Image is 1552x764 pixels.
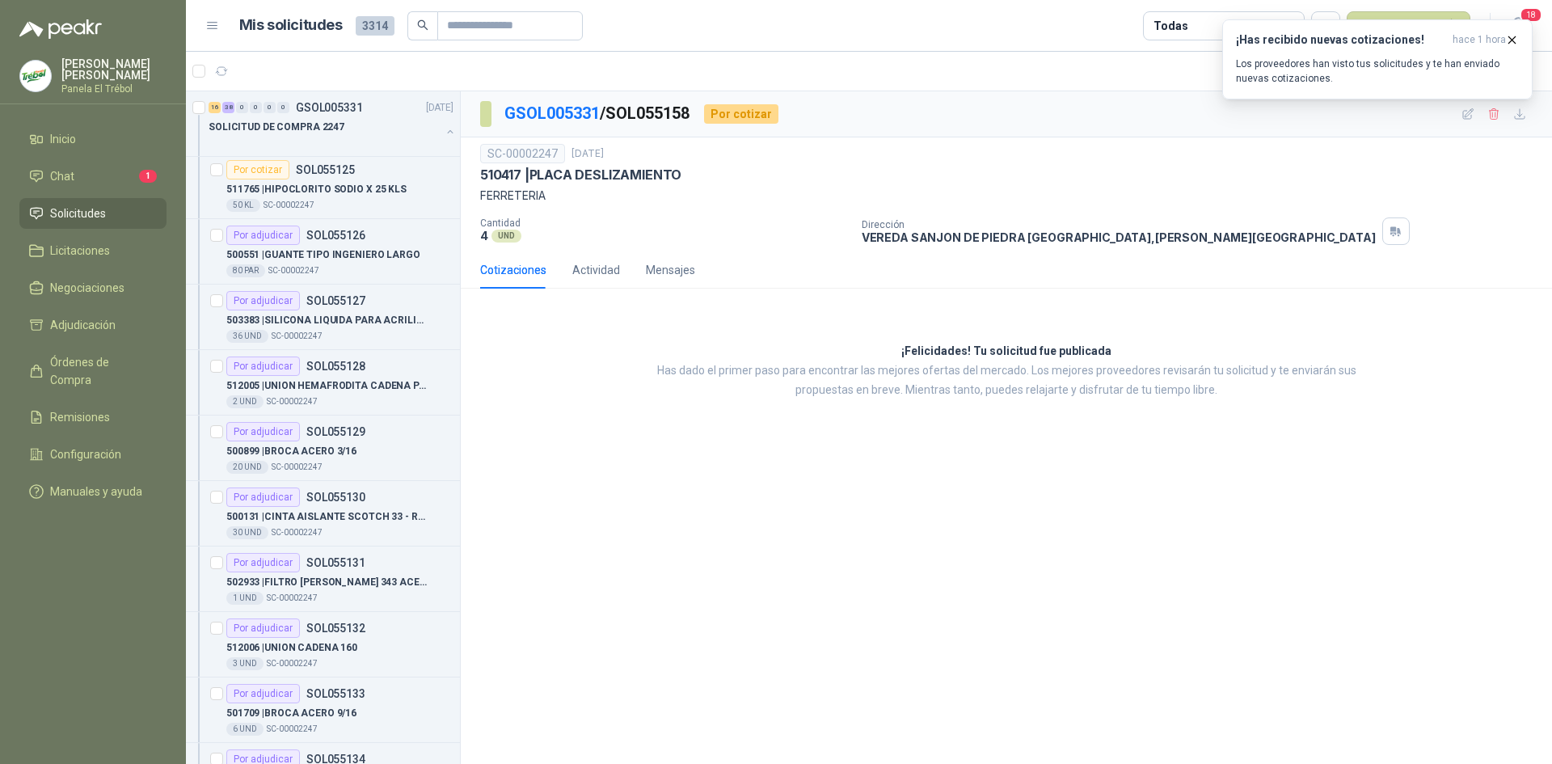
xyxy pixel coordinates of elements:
[226,618,300,638] div: Por adjudicar
[306,426,365,437] p: SOL055129
[209,98,457,150] a: 16 38 0 0 0 0 GSOL005331[DATE] SOLICITUD DE COMPRA 2247
[272,461,323,474] p: SC-00002247
[209,120,344,135] p: SOLICITUD DE COMPRA 2247
[571,146,604,162] p: [DATE]
[61,58,167,81] p: [PERSON_NAME] [PERSON_NAME]
[186,350,460,416] a: Por adjudicarSOL055128512005 |UNION HEMAFRODITA CADENA PASO 1602 UNDSC-00002247
[50,130,76,148] span: Inicio
[296,164,355,175] p: SOL055125
[226,357,300,376] div: Por adjudicar
[226,575,428,590] p: 502933 | FILTRO [PERSON_NAME] 343 ACEITE MOTOR 8700
[306,230,365,241] p: SOL055126
[19,272,167,303] a: Negociaciones
[226,199,260,212] div: 50 KL
[1520,7,1542,23] span: 18
[480,261,546,279] div: Cotizaciones
[186,154,460,219] a: Por cotizarSOL055125511765 |HIPOCLORITO SODIO X 25 KLS50 KLSC-00002247
[426,100,453,116] p: [DATE]
[296,102,363,113] p: GSOL005331
[572,261,620,279] div: Actividad
[226,684,300,703] div: Por adjudicar
[50,353,151,389] span: Órdenes de Compra
[267,723,318,736] p: SC-00002247
[272,330,323,343] p: SC-00002247
[50,316,116,334] span: Adjudicación
[226,509,428,525] p: 500131 | CINTA AISLANTE SCOTCH 33 - ROLLO
[50,279,124,297] span: Negociaciones
[277,102,289,113] div: 0
[19,19,102,39] img: Logo peakr
[226,553,300,572] div: Por adjudicar
[186,677,460,743] a: Por adjudicarSOL055133501709 |BROCA ACERO 9/166 UNDSC-00002247
[264,102,276,113] div: 0
[50,167,74,185] span: Chat
[862,219,1376,230] p: Dirección
[306,295,365,306] p: SOL055127
[226,160,289,179] div: Por cotizar
[901,342,1111,361] h3: ¡Felicidades! Tu solicitud fue publicada
[267,657,318,670] p: SC-00002247
[226,182,407,197] p: 511765 | HIPOCLORITO SODIO X 25 KLS
[1347,11,1470,40] button: Nueva solicitud
[239,14,343,37] h1: Mis solicitudes
[139,170,157,183] span: 1
[226,291,300,310] div: Por adjudicar
[50,483,142,500] span: Manuales y ayuda
[226,264,265,277] div: 80 PAR
[1236,33,1446,47] h3: ¡Has recibido nuevas cotizaciones!
[1236,57,1519,86] p: Los proveedores han visto tus solicitudes y te han enviado nuevas cotizaciones.
[1222,19,1533,99] button: ¡Has recibido nuevas cotizaciones!hace 1 hora Los proveedores han visto tus solicitudes y te han ...
[186,612,460,677] a: Por adjudicarSOL055132512006 |UNION CADENA 1603 UNDSC-00002247
[226,461,268,474] div: 20 UND
[267,395,318,408] p: SC-00002247
[226,488,300,507] div: Por adjudicar
[186,547,460,612] a: Por adjudicarSOL055131502933 |FILTRO [PERSON_NAME] 343 ACEITE MOTOR 87001 UNDSC-00002247
[226,657,264,670] div: 3 UND
[19,161,167,192] a: Chat1
[306,557,365,568] p: SOL055131
[61,84,167,94] p: Panela El Trébol
[504,101,691,126] p: / SOL055158
[19,439,167,470] a: Configuración
[50,205,106,222] span: Solicitudes
[504,103,600,123] a: GSOL005331
[417,19,428,31] span: search
[19,235,167,266] a: Licitaciones
[226,247,420,263] p: 500551 | GUANTE TIPO INGENIERO LARGO
[226,706,356,721] p: 501709 | BROCA ACERO 9/16
[480,229,488,243] p: 4
[186,481,460,547] a: Por adjudicarSOL055130500131 |CINTA AISLANTE SCOTCH 33 - ROLLO30 UNDSC-00002247
[226,395,264,408] div: 2 UND
[19,310,167,340] a: Adjudicación
[50,242,110,260] span: Licitaciones
[480,187,1533,205] p: FERRETERIA
[356,16,394,36] span: 3314
[236,102,248,113] div: 0
[272,526,323,539] p: SC-00002247
[306,623,365,634] p: SOL055132
[19,347,167,395] a: Órdenes de Compra
[186,416,460,481] a: Por adjudicarSOL055129500899 |BROCA ACERO 3/1620 UNDSC-00002247
[226,378,428,394] p: 512005 | UNION HEMAFRODITA CADENA PASO 160
[226,226,300,245] div: Por adjudicar
[480,217,849,229] p: Cantidad
[20,61,51,91] img: Company Logo
[50,445,121,463] span: Configuración
[226,723,264,736] div: 6 UND
[226,640,357,656] p: 512006 | UNION CADENA 160
[226,313,428,328] p: 503383 | SILICONA LIQUIDA PARA ACRILICOS
[306,361,365,372] p: SOL055128
[635,361,1378,400] p: Has dado el primer paso para encontrar las mejores ofertas del mercado. Los mejores proveedores r...
[186,285,460,350] a: Por adjudicarSOL055127503383 |SILICONA LIQUIDA PARA ACRILICOS36 UNDSC-00002247
[19,198,167,229] a: Solicitudes
[226,422,300,441] div: Por adjudicar
[1153,17,1187,35] div: Todas
[250,102,262,113] div: 0
[226,444,356,459] p: 500899 | BROCA ACERO 3/16
[50,408,110,426] span: Remisiones
[19,124,167,154] a: Inicio
[19,476,167,507] a: Manuales y ayuda
[480,144,565,163] div: SC-00002247
[306,492,365,503] p: SOL055130
[268,264,319,277] p: SC-00002247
